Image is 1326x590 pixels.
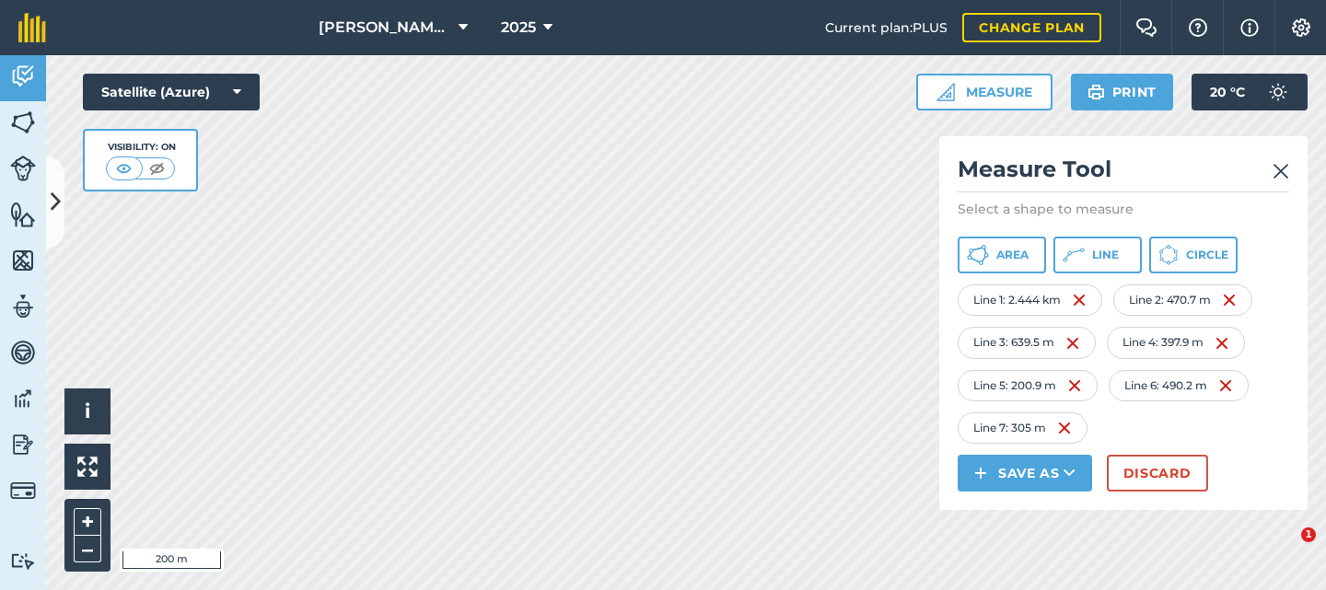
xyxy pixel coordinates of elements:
img: Ruler icon [936,83,955,101]
button: 20 °C [1192,74,1308,110]
span: Circle [1186,248,1228,262]
img: svg+xml;base64,PHN2ZyB4bWxucz0iaHR0cDovL3d3dy53My5vcmcvMjAwMC9zdmciIHdpZHRoPSI1MCIgaGVpZ2h0PSI0MC... [145,159,169,178]
img: Four arrows, one pointing top left, one top right, one bottom right and the last bottom left [77,457,98,477]
img: A question mark icon [1187,18,1209,37]
img: svg+xml;base64,PHN2ZyB4bWxucz0iaHR0cDovL3d3dy53My5vcmcvMjAwMC9zdmciIHdpZHRoPSIxNyIgaGVpZ2h0PSIxNy... [1240,17,1259,39]
h2: Measure Tool [958,155,1289,192]
button: Circle [1149,237,1238,273]
span: i [85,399,90,422]
span: Area [996,248,1029,262]
img: svg+xml;base64,PHN2ZyB4bWxucz0iaHR0cDovL3d3dy53My5vcmcvMjAwMC9zdmciIHdpZHRoPSI1NiIgaGVpZ2h0PSI2MC... [10,109,36,136]
p: Select a shape to measure [958,200,1289,218]
img: svg+xml;base64,PHN2ZyB4bWxucz0iaHR0cDovL3d3dy53My5vcmcvMjAwMC9zdmciIHdpZHRoPSIxNiIgaGVpZ2h0PSIyNC... [1222,289,1237,311]
div: Line 7 : 305 m [958,412,1088,444]
img: svg+xml;base64,PHN2ZyB4bWxucz0iaHR0cDovL3d3dy53My5vcmcvMjAwMC9zdmciIHdpZHRoPSIxOSIgaGVpZ2h0PSIyNC... [1088,81,1105,103]
img: svg+xml;base64,PD94bWwgdmVyc2lvbj0iMS4wIiBlbmNvZGluZz0idXRmLTgiPz4KPCEtLSBHZW5lcmF0b3I6IEFkb2JlIE... [10,478,36,503]
span: 1 [1301,527,1316,542]
span: [PERSON_NAME] Farms [319,17,451,39]
span: Line [1092,248,1119,262]
button: Save as [958,455,1092,492]
div: Line 3 : 639.5 m [958,327,1096,358]
button: Satellite (Azure) [83,74,260,110]
img: svg+xml;base64,PD94bWwgdmVyc2lvbj0iMS4wIiBlbmNvZGluZz0idXRmLTgiPz4KPCEtLSBHZW5lcmF0b3I6IEFkb2JlIE... [10,431,36,458]
button: – [74,536,101,562]
img: A cog icon [1290,18,1312,37]
img: svg+xml;base64,PHN2ZyB4bWxucz0iaHR0cDovL3d3dy53My5vcmcvMjAwMC9zdmciIHdpZHRoPSI1MCIgaGVpZ2h0PSI0MC... [112,159,135,178]
img: svg+xml;base64,PD94bWwgdmVyc2lvbj0iMS4wIiBlbmNvZGluZz0idXRmLTgiPz4KPCEtLSBHZW5lcmF0b3I6IEFkb2JlIE... [10,156,36,181]
img: svg+xml;base64,PD94bWwgdmVyc2lvbj0iMS4wIiBlbmNvZGluZz0idXRmLTgiPz4KPCEtLSBHZW5lcmF0b3I6IEFkb2JlIE... [10,293,36,320]
button: Print [1071,74,1174,110]
button: Measure [916,74,1053,110]
button: Discard [1107,455,1208,492]
img: svg+xml;base64,PHN2ZyB4bWxucz0iaHR0cDovL3d3dy53My5vcmcvMjAwMC9zdmciIHdpZHRoPSI1NiIgaGVpZ2h0PSI2MC... [10,247,36,274]
img: svg+xml;base64,PHN2ZyB4bWxucz0iaHR0cDovL3d3dy53My5vcmcvMjAwMC9zdmciIHdpZHRoPSIxNiIgaGVpZ2h0PSIyNC... [1065,332,1080,354]
img: Two speech bubbles overlapping with the left bubble in the forefront [1135,18,1157,37]
span: Current plan : PLUS [825,17,948,38]
img: svg+xml;base64,PHN2ZyB4bWxucz0iaHR0cDovL3d3dy53My5vcmcvMjAwMC9zdmciIHdpZHRoPSIxNiIgaGVpZ2h0PSIyNC... [1057,417,1072,439]
img: svg+xml;base64,PHN2ZyB4bWxucz0iaHR0cDovL3d3dy53My5vcmcvMjAwMC9zdmciIHdpZHRoPSI1NiIgaGVpZ2h0PSI2MC... [10,201,36,228]
div: Visibility: On [106,140,176,155]
img: svg+xml;base64,PHN2ZyB4bWxucz0iaHR0cDovL3d3dy53My5vcmcvMjAwMC9zdmciIHdpZHRoPSIxNiIgaGVpZ2h0PSIyNC... [1215,332,1229,354]
div: Line 6 : 490.2 m [1109,370,1249,401]
img: svg+xml;base64,PD94bWwgdmVyc2lvbj0iMS4wIiBlbmNvZGluZz0idXRmLTgiPz4KPCEtLSBHZW5lcmF0b3I6IEFkb2JlIE... [1260,74,1297,110]
button: + [74,508,101,536]
img: svg+xml;base64,PD94bWwgdmVyc2lvbj0iMS4wIiBlbmNvZGluZz0idXRmLTgiPz4KPCEtLSBHZW5lcmF0b3I6IEFkb2JlIE... [10,552,36,570]
img: svg+xml;base64,PHN2ZyB4bWxucz0iaHR0cDovL3d3dy53My5vcmcvMjAwMC9zdmciIHdpZHRoPSIxNCIgaGVpZ2h0PSIyNC... [974,462,987,484]
img: svg+xml;base64,PHN2ZyB4bWxucz0iaHR0cDovL3d3dy53My5vcmcvMjAwMC9zdmciIHdpZHRoPSIyMiIgaGVpZ2h0PSIzMC... [1273,160,1289,182]
img: fieldmargin Logo [18,13,46,42]
a: Change plan [962,13,1101,42]
div: Line 5 : 200.9 m [958,370,1098,401]
iframe: Intercom live chat [1263,527,1308,572]
img: svg+xml;base64,PD94bWwgdmVyc2lvbj0iMS4wIiBlbmNvZGluZz0idXRmLTgiPz4KPCEtLSBHZW5lcmF0b3I6IEFkb2JlIE... [10,385,36,412]
button: i [64,388,110,434]
img: svg+xml;base64,PHN2ZyB4bWxucz0iaHR0cDovL3d3dy53My5vcmcvMjAwMC9zdmciIHdpZHRoPSIxNiIgaGVpZ2h0PSIyNC... [1072,289,1087,311]
div: Line 2 : 470.7 m [1113,284,1252,316]
img: svg+xml;base64,PHN2ZyB4bWxucz0iaHR0cDovL3d3dy53My5vcmcvMjAwMC9zdmciIHdpZHRoPSIxNiIgaGVpZ2h0PSIyNC... [1067,375,1082,397]
button: Line [1053,237,1142,273]
img: svg+xml;base64,PD94bWwgdmVyc2lvbj0iMS4wIiBlbmNvZGluZz0idXRmLTgiPz4KPCEtLSBHZW5lcmF0b3I6IEFkb2JlIE... [10,63,36,90]
div: Line 1 : 2.444 km [958,284,1102,316]
div: Line 4 : 397.9 m [1107,327,1245,358]
span: 2025 [501,17,536,39]
button: Area [958,237,1046,273]
span: 20 ° C [1210,74,1245,110]
img: svg+xml;base64,PHN2ZyB4bWxucz0iaHR0cDovL3d3dy53My5vcmcvMjAwMC9zdmciIHdpZHRoPSIxNiIgaGVpZ2h0PSIyNC... [1218,375,1233,397]
img: svg+xml;base64,PD94bWwgdmVyc2lvbj0iMS4wIiBlbmNvZGluZz0idXRmLTgiPz4KPCEtLSBHZW5lcmF0b3I6IEFkb2JlIE... [10,339,36,366]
